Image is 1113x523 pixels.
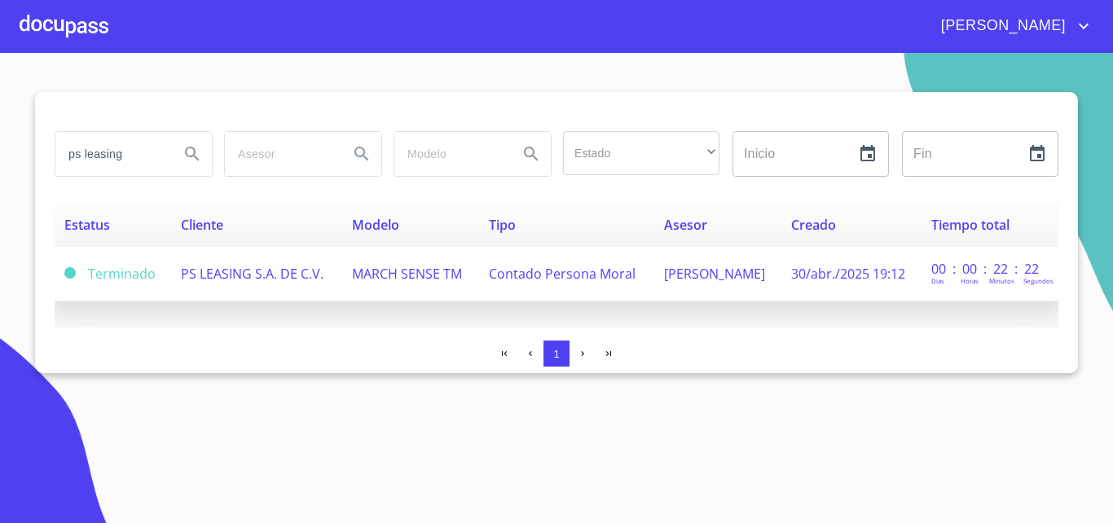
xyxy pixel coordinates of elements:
[553,348,559,360] span: 1
[352,265,462,283] span: MARCH SENSE TM
[342,134,381,174] button: Search
[55,132,166,176] input: search
[931,260,1041,278] p: 00 : 00 : 22 : 22
[88,265,156,283] span: Terminado
[489,265,636,283] span: Contado Persona Moral
[543,341,570,367] button: 1
[664,265,765,283] span: [PERSON_NAME]
[394,132,505,176] input: search
[489,216,516,234] span: Tipo
[664,216,707,234] span: Asesor
[512,134,551,174] button: Search
[563,131,719,175] div: ​
[1023,276,1054,285] p: Segundos
[929,13,1093,39] button: account of current user
[64,267,76,279] span: Terminado
[181,216,223,234] span: Cliente
[173,134,212,174] button: Search
[352,216,399,234] span: Modelo
[961,276,979,285] p: Horas
[931,276,944,285] p: Dias
[989,276,1014,285] p: Minutos
[791,265,905,283] span: 30/abr./2025 19:12
[931,216,1010,234] span: Tiempo total
[791,216,836,234] span: Creado
[929,13,1074,39] span: [PERSON_NAME]
[64,216,110,234] span: Estatus
[225,132,336,176] input: search
[181,265,323,283] span: PS LEASING S.A. DE C.V.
